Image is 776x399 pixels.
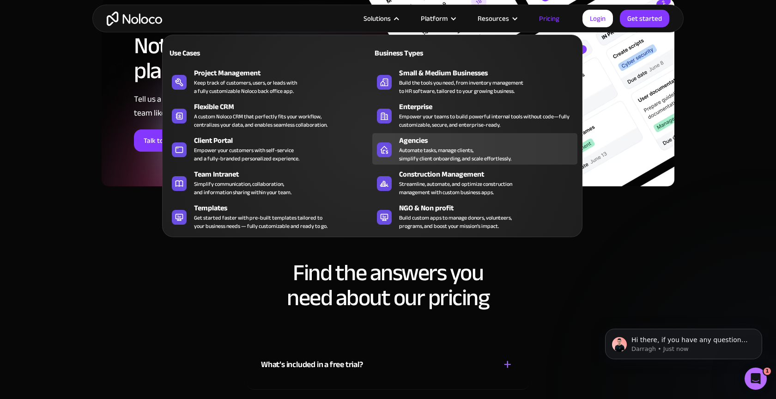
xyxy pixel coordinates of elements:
[134,33,367,83] h2: Not sure which pricing plan is right for you?
[466,12,527,25] div: Resources
[372,133,577,165] a: AgenciesAutomate tasks, manage clients,simplify client onboarding, and scale effortlessly.
[620,10,669,27] a: Get started
[194,180,291,196] div: Simplify communication, collaboration, and information sharing within your team.
[409,12,466,25] div: Platform
[167,133,372,165] a: Client PortalEmpower your customers with self-serviceand a fully-branded personalized experience.
[372,99,577,131] a: EnterpriseEmpower your teams to build powerful internal tools without code—fully customizable, se...
[582,10,613,27] a: Login
[372,167,577,198] a: Construction ManagementStreamline, automate, and optimize constructionmanagement with custom busi...
[399,180,512,196] div: Streamline, automate, and optimize construction management with custom business apps.
[167,201,372,232] a: TemplatesGet started faster with pre-built templates tailored toyour business needs — fully custo...
[194,203,376,214] div: Templates
[399,68,582,79] div: Small & Medium Businesses
[364,12,391,25] div: Solutions
[372,48,471,59] div: Business Types
[194,135,376,146] div: Client Portal
[745,368,767,390] iframe: Intercom live chat
[352,12,409,25] div: Solutions
[194,101,376,112] div: Flexible CRM
[372,42,577,63] a: Business Types
[478,12,509,25] div: Resources
[167,167,372,198] a: Team IntranetSimplify communication, collaboration,and information sharing within your team.
[399,79,523,95] div: Build the tools you need, from inventory management to HR software, tailored to your growing busi...
[194,112,327,129] div: A custom Noloco CRM that perfectly fits your workflow, centralizes your data, and enables seamles...
[764,368,771,375] span: 1
[194,79,297,95] div: Keep track of customers, users, or leads with a fully customizable Noloco back office app.
[399,214,512,230] div: Build custom apps to manage donors, volunteers, programs, and boost your mission’s impact.
[107,12,162,26] a: home
[591,309,776,374] iframe: Intercom notifications message
[399,135,582,146] div: Agencies
[194,169,376,180] div: Team Intranet
[134,92,367,120] div: Tell us a little about your business, your goals, and the way your team likes to work, and we’ll ...
[372,66,577,97] a: Small & Medium BusinessesBuild the tools you need, from inventory managementto HR software, tailo...
[167,48,266,59] div: Use Cases
[421,12,448,25] div: Platform
[399,146,511,163] div: Automate tasks, manage clients, simplify client onboarding, and scale effortlessly.
[134,129,190,152] a: Talk to Sales
[372,201,577,232] a: NGO & Non profitBuild custom apps to manage donors, volunteers,programs, and boost your mission’s...
[503,356,512,373] div: +
[194,214,327,230] div: Get started faster with pre-built templates tailored to your business needs — fully customizable ...
[194,146,299,163] div: Empower your customers with self-service and a fully-branded personalized experience.
[527,12,571,25] a: Pricing
[399,203,582,214] div: NGO & Non profit
[399,112,573,129] div: Empower your teams to build powerful internal tools without code—fully customizable, secure, and ...
[261,358,363,372] div: What’s included in a free trial?
[167,42,372,63] a: Use Cases
[167,66,372,97] a: Project ManagementKeep track of customers, users, or leads witha fully customizable Noloco back o...
[399,169,582,180] div: Construction Management
[167,99,372,131] a: Flexible CRMA custom Noloco CRM that perfectly fits your workflow,centralizes your data, and enab...
[399,101,582,112] div: Enterprise
[162,22,582,237] nav: Solutions
[194,68,376,79] div: Project Management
